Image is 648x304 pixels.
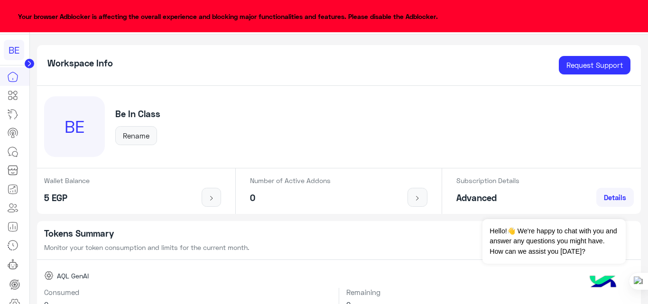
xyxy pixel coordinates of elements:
a: Details [596,188,634,207]
img: AQL GenAI [44,271,54,280]
div: BE [4,40,24,60]
h5: Tokens Summary [44,228,634,239]
h5: Advanced [456,193,519,203]
h5: Workspace Info [47,58,113,69]
h6: Remaining [346,288,634,296]
span: Hello!👋 We're happy to chat with you and answer any questions you might have. How can we assist y... [482,219,625,264]
div: BE [44,96,105,157]
span: Details [604,193,626,202]
h5: Be In Class [115,109,160,120]
p: Wallet Balance [44,175,90,185]
h6: Consumed [44,288,332,296]
span: AQL GenAI [57,271,89,281]
img: icon [412,194,424,202]
p: Monitor your token consumption and limits for the current month. [44,242,634,252]
a: Request Support [559,56,630,75]
h5: 5 EGP [44,193,90,203]
button: Rename [115,126,157,145]
h5: 0 [250,193,331,203]
span: Your browser Adblocker is affecting the overall experience and blocking major functionalities and... [18,11,438,21]
p: Number of Active Addons [250,175,331,185]
p: Subscription Details [456,175,519,185]
img: icon [205,194,217,202]
img: hulul-logo.png [586,266,620,299]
